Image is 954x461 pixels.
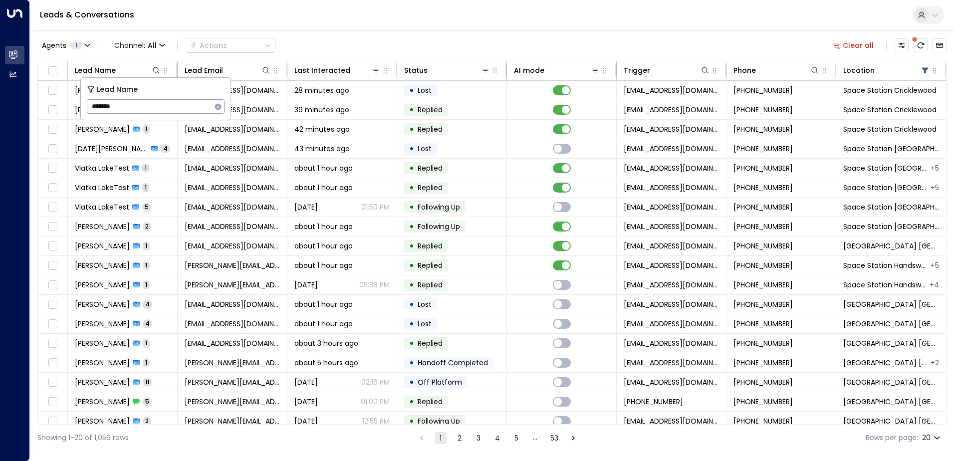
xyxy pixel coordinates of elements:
span: 1 [143,241,150,250]
p: 01:50 PM [361,202,390,212]
div: Status [404,64,428,76]
div: • [409,140,414,157]
span: fylalyluve@gmail.com [185,319,280,329]
span: +447944402799 [733,338,793,348]
span: leads@space-station.co.uk [624,280,719,290]
span: 42 minutes ago [294,124,350,134]
div: • [409,218,414,235]
span: 11 [143,378,152,386]
span: Toggle select row [46,182,59,194]
span: Dan Taps [75,241,130,251]
span: about 1 hour ago [294,163,353,173]
span: leads@space-station.co.uk [624,358,719,368]
span: Space Station Swiss Cottage [843,144,939,154]
span: Space Station Handsworth [843,280,929,290]
span: 1 [142,183,149,192]
button: Go to page 4 [491,432,503,444]
span: +447000000000 [733,241,793,251]
span: Replied [418,105,443,115]
span: Space Station Swiss Cottage [843,202,939,212]
div: Trigger [624,64,710,76]
div: Lead Name [75,64,116,76]
span: vlatka.lake@space-station.co.uk [185,163,280,173]
span: Angie Okuwa [75,124,130,134]
span: Yesterday [294,280,318,290]
span: +447235999071 [733,299,793,309]
span: Toggle select row [46,279,59,291]
span: leads@space-station.co.uk [624,202,719,212]
span: Douglas Oram [75,105,130,115]
span: Toggle select row [46,415,59,428]
div: • [409,374,414,391]
div: Space Station Castle Bromwich,Space Station Brentford,Space Station Kilburn,Space Station Slough,... [931,260,939,270]
span: Channel: [110,38,169,52]
span: 28 minutes ago [294,85,349,95]
span: Following Up [418,222,460,231]
div: Phone [733,64,820,76]
div: • [409,393,414,410]
div: • [409,121,414,138]
span: Toggle select row [46,318,59,330]
span: Toggle select row [46,240,59,252]
span: about 3 hours ago [294,338,358,348]
span: Replied [418,241,443,251]
span: leads@space-station.co.uk [624,163,719,173]
span: Following Up [418,202,460,212]
nav: pagination navigation [415,432,580,444]
span: Replied [418,280,443,290]
span: +447703018517 [733,105,793,115]
span: +447490602764 [733,144,793,154]
button: page 1 [435,432,447,444]
span: Mar 24, 2025 [294,202,318,212]
button: Go to page 53 [548,432,560,444]
span: shari.carlson@gmail.com [185,397,280,407]
span: +447594175474 [733,377,793,387]
div: • [409,413,414,430]
span: leads@space-station.co.uk [624,105,719,115]
span: Off Platform [418,377,462,387]
span: Ariel Dalton [75,299,130,309]
div: • [409,82,414,99]
span: Vlatka LakeTest [75,163,129,173]
span: Toggle select row [46,396,59,408]
a: Leads & Conversations [40,9,134,20]
span: Jemima Alade [75,85,130,95]
span: Replied [418,124,443,134]
span: +447747699460 [733,319,793,329]
button: Go to page 3 [473,432,484,444]
div: Lead Name [75,64,161,76]
span: lafedih@gmail.com [185,299,280,309]
label: Rows per page: [866,433,918,443]
span: 5 [142,203,151,211]
span: 2 [143,222,151,230]
span: Space Station Handsworth [843,260,930,270]
span: 1 [143,339,150,347]
span: Shari Carlson [75,358,130,368]
span: leads@space-station.co.uk [624,124,719,134]
span: douglasoram@btinternet.com [185,105,280,115]
span: leads@space-station.co.uk [624,260,719,270]
span: Space Station Kilburn [843,358,930,368]
span: about 1 hour ago [294,183,353,193]
span: leads@space-station.co.uk [624,338,719,348]
span: 1 [143,125,150,133]
span: +447594175474 [733,416,793,426]
span: 4 [143,319,152,328]
div: • [409,315,414,332]
div: AI mode [514,64,544,76]
span: +447762148415 [733,222,793,231]
button: Clear all [828,38,878,52]
span: Simone Lindsay [75,319,130,329]
div: • [409,276,414,293]
div: • [409,335,414,352]
div: Location [843,64,930,76]
span: Toggle select row [46,298,59,311]
span: Lead Name [97,84,138,95]
button: Agents1 [37,38,94,52]
div: Showing 1-20 of 1,059 rows [37,433,129,443]
span: Vicki Bellamy [75,260,130,270]
p: 12:55 PM [362,416,390,426]
span: Replied [418,260,443,270]
p: 05:38 PM [359,280,390,290]
button: Go to next page [567,432,579,444]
